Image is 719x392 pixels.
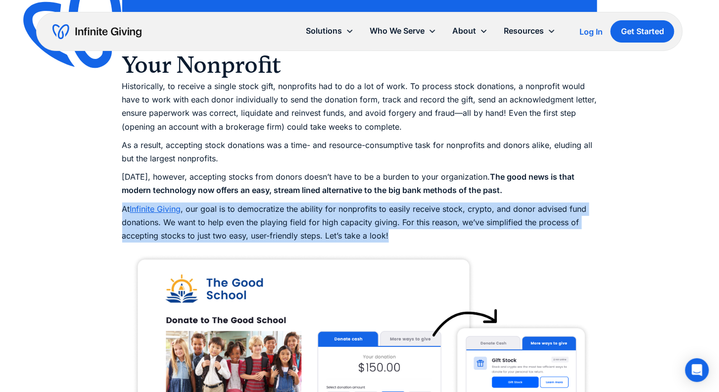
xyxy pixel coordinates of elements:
[306,24,342,38] div: Solutions
[370,24,425,38] div: Who We Serve
[579,26,603,38] a: Log In
[122,139,597,165] p: As a result, accepting stock donations was a time- and resource-consumptive task for nonprofits a...
[444,20,496,42] div: About
[122,80,597,134] p: Historically, to receive a single stock gift, nonprofits had to do a lot of work. To process stoc...
[579,28,603,36] div: Log In
[685,358,709,382] div: Open Intercom Messenger
[496,20,564,42] div: Resources
[504,24,544,38] div: Resources
[611,20,674,43] a: Get Started
[452,24,476,38] div: About
[52,24,142,40] a: home
[122,202,597,243] p: At , our goal is to democratize the ability for nonprofits to easily receive stock, crypto, and d...
[298,20,362,42] div: Solutions
[130,204,181,214] a: Infinite Giving
[122,170,597,197] p: [DATE], however, accepting stocks from donors doesn’t have to be a burden to your organization.
[362,20,444,42] div: Who We Serve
